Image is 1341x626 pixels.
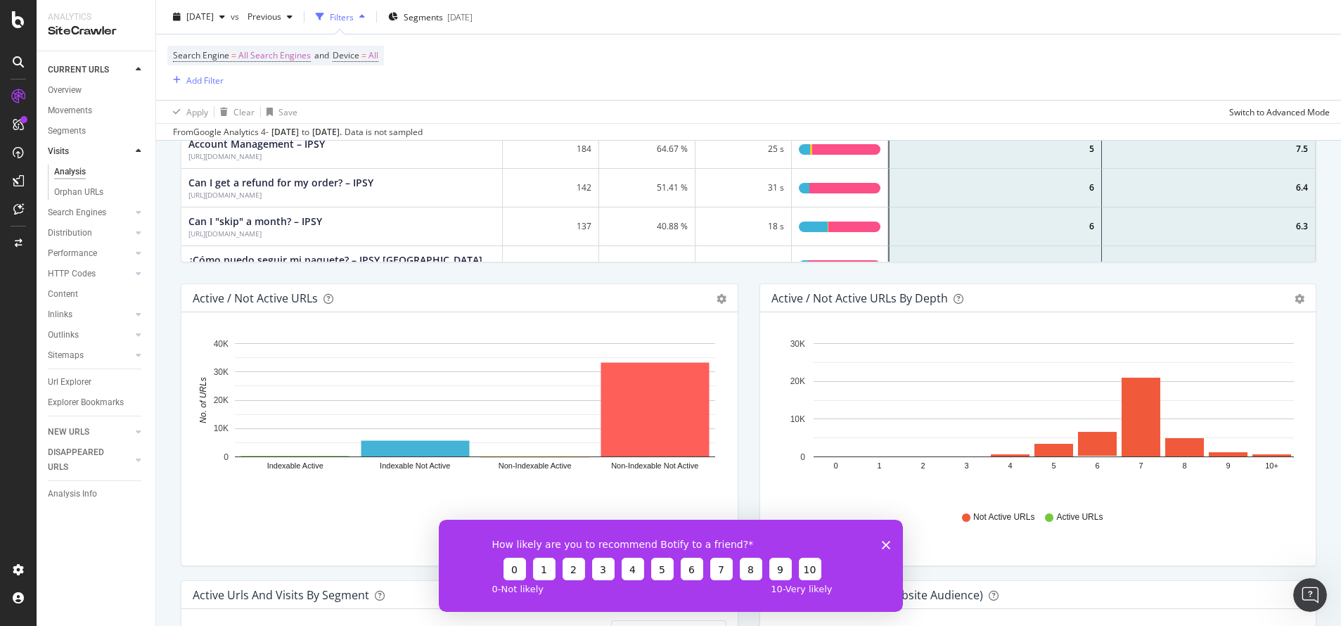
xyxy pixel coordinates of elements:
[48,103,146,118] a: Movements
[48,328,131,343] a: Outlinks
[186,106,208,117] div: Apply
[964,461,968,470] text: 3
[54,185,103,200] div: Orphan URLs
[1102,169,1316,207] div: 6.4
[188,253,495,267] div: ¿Cómo puedo seguir mi paquete? – IPSY Mexico Centro de Ayuda
[48,425,89,440] div: NEW URLS
[233,106,255,117] div: Clear
[771,291,948,305] div: Active / Not Active URLs by Depth
[48,267,131,281] a: HTTP Codes
[48,63,131,77] a: CURRENT URLS
[503,130,599,169] div: 184
[48,375,91,390] div: Url Explorer
[267,461,323,470] text: Indexable Active
[48,307,72,322] div: Inlinks
[499,461,572,470] text: Non-Indexable Active
[887,130,1101,169] div: 5
[48,328,79,343] div: Outlinks
[214,395,229,405] text: 20K
[173,49,229,61] span: Search Engine
[1293,578,1327,612] iframe: Intercom live chat
[224,452,229,462] text: 0
[48,63,109,77] div: CURRENT URLS
[186,11,214,23] span: 2025 Sep. 14th
[1265,461,1278,470] text: 10+
[48,348,131,363] a: Sitemaps
[887,207,1101,246] div: 6
[314,49,329,61] span: and
[1008,461,1012,470] text: 4
[193,291,318,305] div: Active / Not Active URLs
[261,101,297,123] button: Save
[1295,294,1304,304] div: gear
[877,461,881,470] text: 1
[598,169,695,207] div: 51.41 %
[48,348,84,363] div: Sitemaps
[188,176,373,190] div: Can I get a refund for my order? – IPSY
[48,487,97,502] div: Analysis Info
[503,246,599,285] div: 133
[48,205,131,220] a: Search Engines
[48,375,146,390] a: Url Explorer
[48,395,124,410] div: Explorer Bookmarks
[598,246,695,285] div: 48.87 %
[188,137,325,151] div: Account Management – IPSY
[695,169,791,207] div: 31 s
[167,72,224,89] button: Add Filter
[271,126,299,139] div: [DATE]
[48,267,96,281] div: HTTP Codes
[833,461,838,470] text: 0
[48,287,78,302] div: Content
[48,425,131,440] a: NEW URLS
[231,11,242,23] span: vs
[920,461,925,470] text: 2
[717,294,726,304] div: gear
[790,414,804,424] text: 10K
[310,6,371,28] button: Filters
[1229,106,1330,117] div: Switch to Advanced Mode
[48,124,146,139] a: Segments
[231,49,236,61] span: =
[188,151,325,161] div: Account Management – IPSY
[503,169,599,207] div: 142
[167,6,231,28] button: [DATE]
[695,207,791,246] div: 18 s
[48,287,146,302] a: Content
[973,511,1034,523] span: Not Active URLs
[242,11,281,23] span: Previous
[611,461,698,470] text: Non-Indexable Not Active
[188,229,322,238] div: Can I "skip" a month? – IPSY
[447,11,473,23] div: [DATE]
[404,11,443,23] span: Segments
[771,335,1305,498] div: A chart.
[198,377,208,423] text: No. of URLs
[48,395,146,410] a: Explorer Bookmarks
[214,367,229,377] text: 30K
[887,246,1101,285] div: 6
[238,46,311,65] span: All Search Engines
[1102,246,1316,285] div: 6.4
[214,101,255,123] button: Clear
[330,11,354,23] div: Filters
[242,6,298,28] button: Previous
[48,487,146,502] a: Analysis Info
[48,307,131,322] a: Inlinks
[790,376,804,386] text: 20K
[333,49,359,61] span: Device
[48,246,97,261] div: Performance
[48,445,131,475] a: DISAPPEARED URLS
[54,185,146,200] a: Orphan URLs
[1102,207,1316,246] div: 6.3
[380,461,450,470] text: Indexable Not Active
[193,335,726,498] svg: A chart.
[193,588,369,602] div: Active Urls and Visits by Segment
